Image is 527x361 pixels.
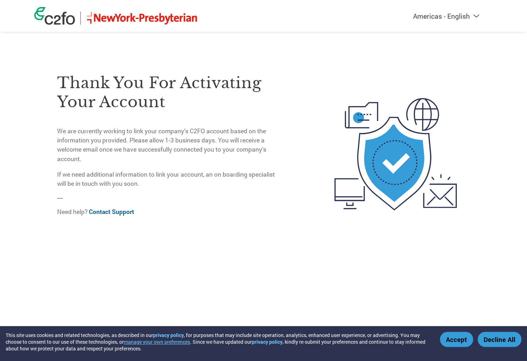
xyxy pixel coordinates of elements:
[252,338,283,345] a: privacy policy
[440,332,473,347] button: Accept
[57,207,280,216] p: Need help?
[6,332,430,352] div: This site uses cookies and related technologies, as described in our , for purposes that may incl...
[34,7,75,25] img: c2fo logo
[124,338,190,345] button: manage your own preferences
[57,170,280,189] p: If we need additional information to link your account, an on boarding specialist will be in touc...
[86,12,198,25] img: NewYork-Presbyterian
[57,73,280,111] h3: Thank you for activating your account
[321,58,470,250] img: activated
[153,332,184,338] a: privacy policy
[57,58,280,223] div: —
[478,332,521,347] button: Decline All
[89,208,134,216] a: Contact Support
[57,127,280,164] p: We are currently working to link your company’s C2FO account based on the information you provide...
